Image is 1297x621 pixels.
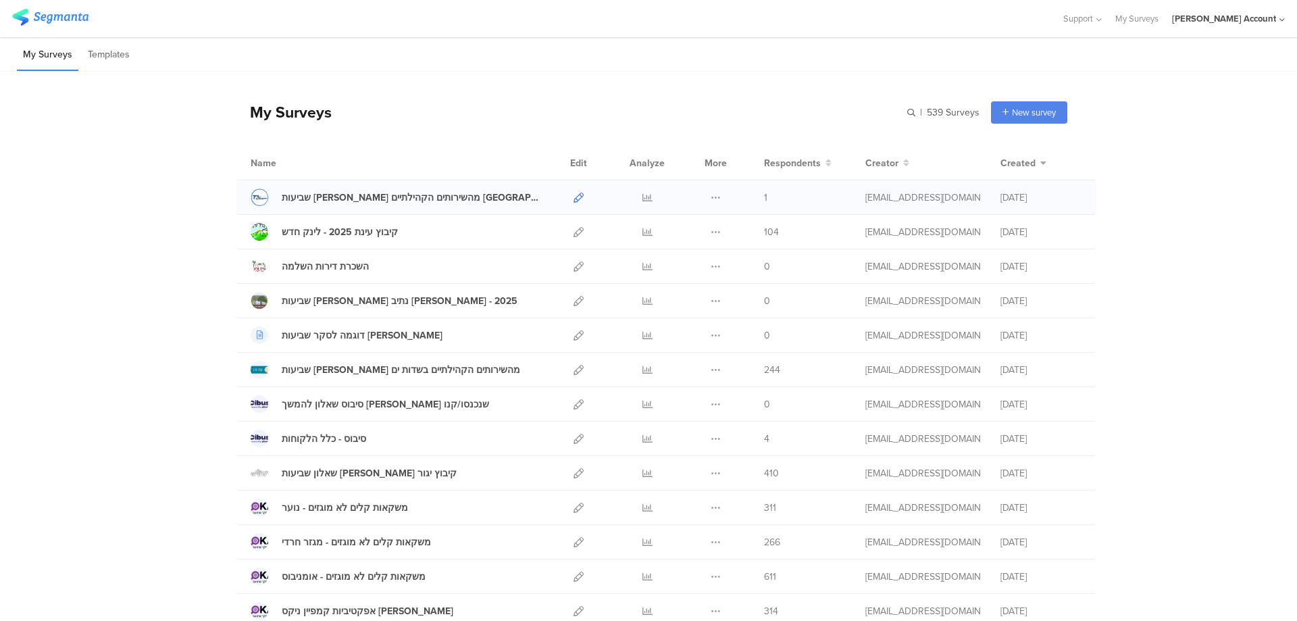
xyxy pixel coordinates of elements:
[1000,397,1082,412] div: [DATE]
[865,328,980,343] div: miri@miridikman.co.il
[764,156,821,170] span: Respondents
[251,568,426,585] a: משקאות קלים לא מוגזים - אומניבוס
[1000,501,1082,515] div: [DATE]
[764,535,780,549] span: 266
[251,292,517,309] a: שביעות [PERSON_NAME] נתיב [PERSON_NAME] - 2025
[1000,225,1082,239] div: [DATE]
[865,432,980,446] div: miri@miridikman.co.il
[282,225,398,239] div: קיבוץ עינת 2025 - לינק חדש
[1000,535,1082,549] div: [DATE]
[251,223,398,241] a: קיבוץ עינת 2025 - לינק חדש
[764,501,776,515] span: 311
[251,189,544,206] a: שביעות [PERSON_NAME] מהשירותים הקהילתיים [GEOGRAPHIC_DATA]
[82,39,136,71] li: Templates
[865,604,980,618] div: miri@miridikman.co.il
[282,328,442,343] div: דוגמה לסקר שביעות רצון
[627,146,667,180] div: Analyze
[251,257,369,275] a: השכרת דירות השלמה
[865,363,980,377] div: miri@miridikman.co.il
[1063,12,1093,25] span: Support
[251,326,442,344] a: דוגמה לסקר שביעות [PERSON_NAME]
[282,501,408,515] div: משקאות קלים לא מוגזים - נוער
[865,397,980,412] div: miri@miridikman.co.il
[282,604,453,618] div: אפקטיביות קמפיין ניקס טיקטוק
[17,39,78,71] li: My Surveys
[1000,259,1082,274] div: [DATE]
[1000,294,1082,308] div: [DATE]
[282,535,431,549] div: משקאות קלים לא מוגזים - מגזר חרדי
[865,570,980,584] div: miri@miridikman.co.il
[1000,156,1046,170] button: Created
[865,294,980,308] div: miri@miridikman.co.il
[1000,432,1082,446] div: [DATE]
[1000,191,1082,205] div: [DATE]
[764,225,779,239] span: 104
[865,466,980,480] div: miri@miridikman.co.il
[282,259,369,274] div: השכרת דירות השלמה
[1000,156,1036,170] span: Created
[282,466,457,480] div: שאלון שביעות רצון קיבוץ יגור
[251,430,366,447] a: סיבוס - כלל הלקוחות
[764,294,770,308] span: 0
[251,499,408,516] a: משקאות קלים לא מוגזים - נוער
[251,156,332,170] div: Name
[764,466,779,480] span: 410
[251,602,453,620] a: אפקטיביות קמפיין ניקס [PERSON_NAME]
[865,156,898,170] span: Creator
[12,9,88,26] img: segmanta logo
[236,101,332,124] div: My Surveys
[282,570,426,584] div: משקאות קלים לא מוגזים - אומניבוס
[282,432,366,446] div: סיבוס - כלל הלקוחות
[251,361,520,378] a: שביעות [PERSON_NAME] מהשירותים הקהילתיים בשדות ים
[1012,106,1056,119] span: New survey
[282,363,520,377] div: שביעות רצון מהשירותים הקהילתיים בשדות ים
[1000,466,1082,480] div: [DATE]
[764,397,770,412] span: 0
[282,191,544,205] div: שביעות רצון מהשירותים הקהילתיים בשדה בוקר
[764,191,767,205] span: 1
[764,156,832,170] button: Respondents
[865,501,980,515] div: miri@miridikman.co.il
[865,535,980,549] div: miri@miridikman.co.il
[1172,12,1276,25] div: [PERSON_NAME] Account
[865,225,980,239] div: miri@miridikman.co.il
[865,259,980,274] div: miri@miridikman.co.il
[764,432,769,446] span: 4
[251,395,489,413] a: סיבוס שאלון להמשך [PERSON_NAME] שנכנסו/קנו
[1000,363,1082,377] div: [DATE]
[251,464,457,482] a: שאלון שביעות [PERSON_NAME] קיבוץ יגור
[865,156,909,170] button: Creator
[764,363,780,377] span: 244
[764,259,770,274] span: 0
[282,294,517,308] div: שביעות רצון נתיב הלה - 2025
[1000,328,1082,343] div: [DATE]
[764,570,776,584] span: 611
[701,146,730,180] div: More
[282,397,489,412] div: סיבוס שאלון להמשך לאלו שנכנסו/קנו
[865,191,980,205] div: miri@miridikman.co.il
[927,105,980,120] span: 539 Surveys
[251,533,431,551] a: משקאות קלים לא מוגזים - מגזר חרדי
[764,328,770,343] span: 0
[1000,604,1082,618] div: [DATE]
[1000,570,1082,584] div: [DATE]
[564,146,593,180] div: Edit
[764,604,778,618] span: 314
[918,105,924,120] span: |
